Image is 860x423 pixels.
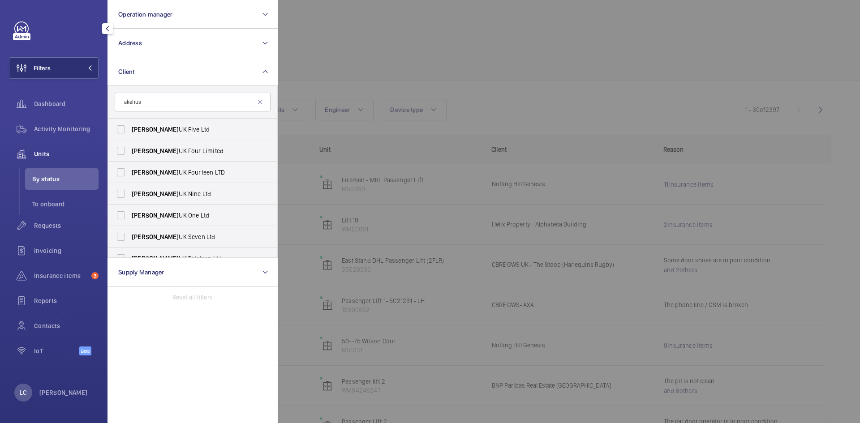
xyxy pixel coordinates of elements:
span: Beta [79,346,91,355]
p: [PERSON_NAME] [39,388,88,397]
span: To onboard [32,200,99,209]
button: Filters [9,57,99,79]
span: 3 [91,272,99,279]
span: Insurance items [34,271,88,280]
span: Filters [34,64,51,73]
span: Reports [34,296,99,305]
span: Contacts [34,321,99,330]
span: Invoicing [34,246,99,255]
span: Requests [34,221,99,230]
span: Units [34,150,99,158]
span: Dashboard [34,99,99,108]
span: By status [32,175,99,184]
p: LC [20,388,26,397]
span: IoT [34,346,79,355]
span: Activity Monitoring [34,124,99,133]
